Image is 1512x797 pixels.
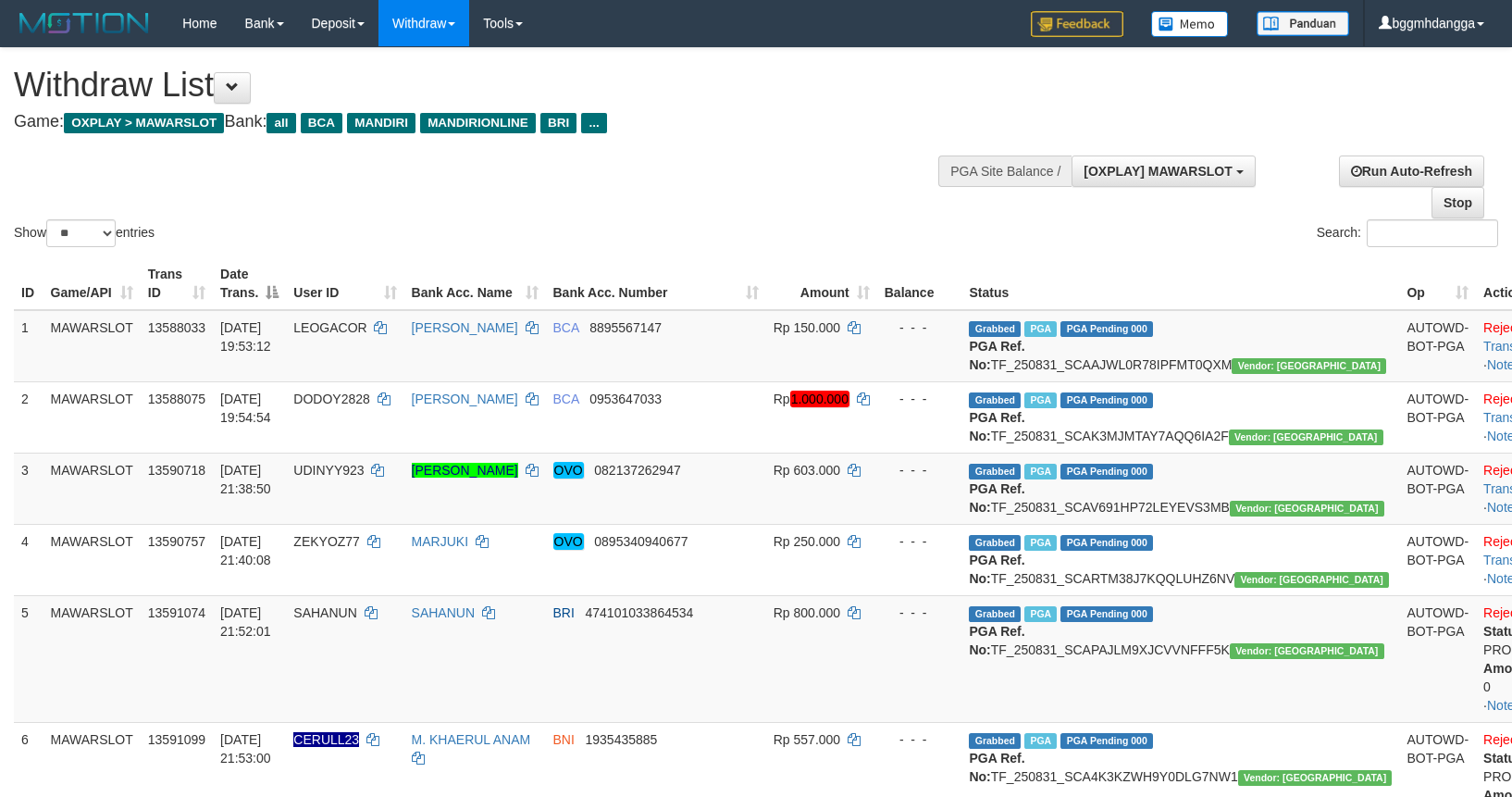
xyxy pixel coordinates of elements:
[969,624,1024,657] b: PGA Ref. No:
[594,534,688,549] span: Copy 0895340940677 to clipboard
[885,390,955,408] div: - - -
[774,732,840,747] span: Rp 557.000
[1399,381,1476,453] td: AUTOWD-BOT-PGA
[1024,733,1057,749] span: Marked by bggmhdangga
[553,462,584,479] em: OVO
[1024,392,1057,408] span: Marked by bggfebrii
[1024,535,1057,551] span: Marked by bggmhdangga
[1072,156,1255,187] button: [OXPLAY] MAWARSLOT
[412,534,468,549] a: MARJUKI
[553,320,579,335] span: BCA
[14,9,155,37] img: MOTION_logo.png
[885,730,955,749] div: - - -
[412,732,531,747] a: M. KHAERUL ANAM
[961,381,1399,453] td: TF_250831_SCAK3MJMTAY7AQQ6IA2F
[589,320,662,335] span: Copy 8895567147 to clipboard
[969,751,1024,784] b: PGA Ref. No:
[1339,156,1484,187] a: Run Auto-Refresh
[553,392,579,406] span: BCA
[969,392,1021,408] span: Grabbed
[1399,524,1476,595] td: AUTOWD-BOT-PGA
[774,391,849,407] span: Rp
[594,463,680,478] span: Copy 082137262947 to clipboard
[1060,464,1153,479] span: PGA Pending
[969,481,1024,515] b: PGA Ref. No:
[961,453,1399,524] td: TF_250831_SCAV691HP72LEYEVS3MB
[412,605,475,620] a: SAHANUN
[1230,501,1384,517] span: Vendor URL: https://secure10.1velocity.biz
[774,605,840,620] span: Rp 800.000
[1060,392,1153,408] span: PGA Pending
[1151,11,1229,37] img: Button%20Memo.svg
[1060,321,1153,337] span: PGA Pending
[969,606,1021,622] span: Grabbed
[1024,606,1057,622] span: Marked by bggmhdangga
[1238,770,1393,786] span: Vendor URL: https://secure10.1velocity.biz
[969,321,1021,337] span: Grabbed
[553,533,584,550] em: OVO
[1060,535,1153,551] span: PGA Pending
[586,732,658,747] span: Copy 1935435885 to clipboard
[412,463,518,478] a: [PERSON_NAME]
[1367,219,1498,247] input: Search:
[14,67,989,104] h1: Withdraw List
[347,113,415,133] span: MANDIRI
[961,524,1399,595] td: TF_250831_SCARTM38J7KQQLUHZ6NV
[1084,164,1233,179] span: [OXPLAY] MAWARSLOT
[969,553,1024,586] b: PGA Ref. No:
[420,113,536,133] span: MANDIRIONLINE
[961,310,1399,382] td: TF_250831_SCAAJWL0R78IPFMT0QXM
[581,113,606,133] span: ...
[1399,453,1476,524] td: AUTOWD-BOT-PGA
[546,257,766,310] th: Bank Acc. Number: activate to sort column ascending
[1399,257,1476,310] th: Op: activate to sort column ascending
[1060,733,1153,749] span: PGA Pending
[1060,606,1153,622] span: PGA Pending
[969,410,1024,443] b: PGA Ref. No:
[412,392,518,406] a: [PERSON_NAME]
[1399,595,1476,722] td: AUTOWD-BOT-PGA
[885,461,955,479] div: - - -
[969,535,1021,551] span: Grabbed
[1234,572,1389,588] span: Vendor URL: https://secure10.1velocity.biz
[14,113,989,131] h4: Game: Bank:
[553,605,575,620] span: BRI
[969,464,1021,479] span: Grabbed
[774,320,840,335] span: Rp 150.000
[1232,358,1386,374] span: Vendor URL: https://secure10.1velocity.biz
[1031,11,1123,37] img: Feedback.jpg
[540,113,576,133] span: BRI
[938,156,1072,187] div: PGA Site Balance /
[301,113,342,133] span: BCA
[553,732,575,747] span: BNI
[885,532,955,551] div: - - -
[969,339,1024,372] b: PGA Ref. No:
[1399,310,1476,382] td: AUTOWD-BOT-PGA
[412,320,518,335] a: [PERSON_NAME]
[877,257,962,310] th: Balance
[1230,643,1384,659] span: Vendor URL: https://secure10.1velocity.biz
[969,733,1021,749] span: Grabbed
[589,392,662,406] span: Copy 0953647033 to clipboard
[961,595,1399,722] td: TF_250831_SCAPAJLM9XJCVVNFFF5K
[766,257,877,310] th: Amount: activate to sort column ascending
[961,257,1399,310] th: Status
[1229,430,1383,445] span: Vendor URL: https://secure10.1velocity.biz
[790,391,849,407] em: 1.000.000
[774,463,840,478] span: Rp 603.000
[1024,464,1057,479] span: Marked by bggmhdangga
[774,534,840,549] span: Rp 250.000
[1317,219,1498,247] label: Search:
[1024,321,1057,337] span: Marked by bggfebrii
[885,318,955,337] div: - - -
[64,113,224,133] span: OXPLAY > MAWARSLOT
[266,113,295,133] span: all
[404,257,546,310] th: Bank Acc. Name: activate to sort column ascending
[586,605,694,620] span: Copy 474101033864534 to clipboard
[885,604,955,622] div: - - -
[1431,187,1484,218] a: Stop
[1257,11,1349,36] img: panduan.png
